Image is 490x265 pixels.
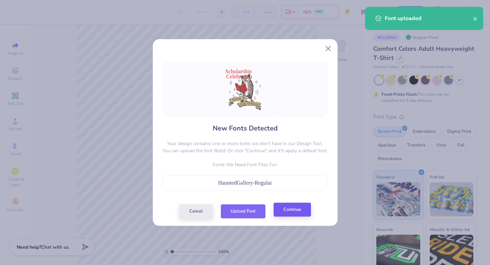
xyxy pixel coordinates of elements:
p: Fonts We Need Font Files For: [162,161,328,168]
button: close [473,14,478,22]
button: Upload Font [221,204,265,218]
button: Close [322,42,334,55]
button: Continue [274,203,311,217]
p: Your design contains one or more fonts we don't have in our Design Tool. You can upload the font ... [162,140,328,154]
h4: New Fonts Detected [213,123,278,133]
div: Font uploaded [385,14,473,22]
span: HauntedGallery-Regular [218,180,272,186]
button: Cancel [179,204,213,218]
